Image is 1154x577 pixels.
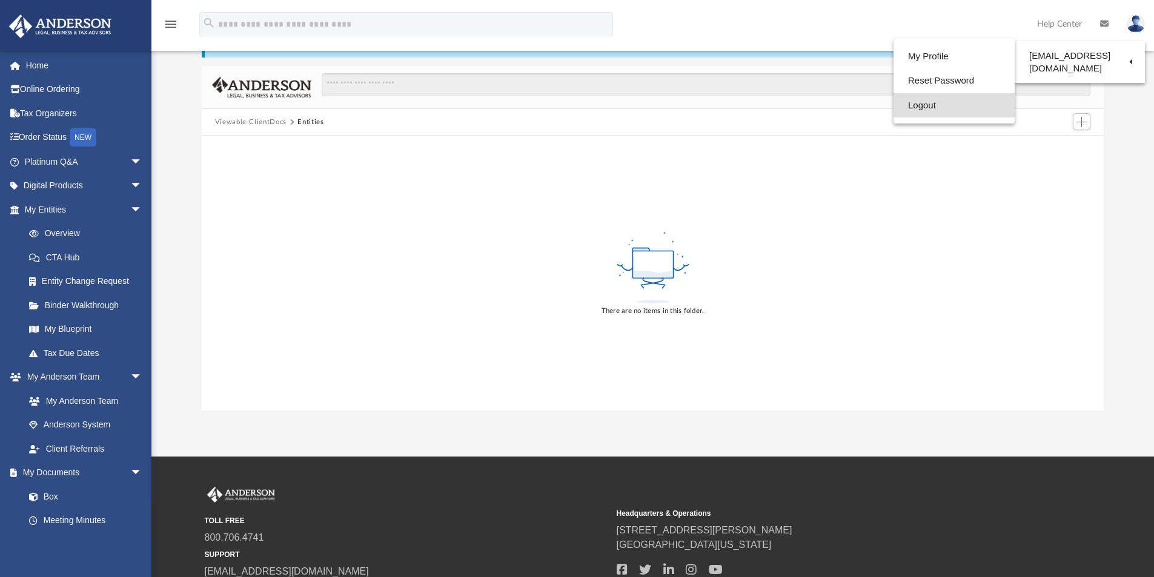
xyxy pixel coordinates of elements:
div: There are no items in this folder. [602,306,705,317]
a: Client Referrals [17,437,154,461]
a: [EMAIL_ADDRESS][DOMAIN_NAME] [1015,44,1145,80]
i: menu [164,17,178,31]
span: arrow_drop_down [130,461,154,486]
a: Box [17,484,148,509]
a: [STREET_ADDRESS][PERSON_NAME] [617,525,792,535]
a: Digital Productsarrow_drop_down [8,174,161,198]
a: menu [164,23,178,31]
a: Anderson System [17,413,154,437]
button: Viewable-ClientDocs [215,117,287,128]
a: My Anderson Team [17,389,148,413]
a: Home [8,53,161,77]
a: Meeting Minutes [17,509,154,533]
a: CTA Hub [17,245,161,269]
button: Add [1073,113,1091,130]
a: Logout [894,93,1015,118]
a: Forms Library [17,532,148,556]
small: TOLL FREE [205,515,608,526]
a: Platinum Q&Aarrow_drop_down [8,150,161,174]
a: 800.706.4741 [205,532,264,542]
img: User Pic [1127,15,1145,33]
a: My Documentsarrow_drop_down [8,461,154,485]
a: Binder Walkthrough [17,293,161,317]
input: Search files and folders [322,73,1090,96]
a: Reset Password [894,68,1015,93]
a: Tax Due Dates [17,341,161,365]
div: NEW [70,128,96,147]
span: arrow_drop_down [130,174,154,199]
img: Anderson Advisors Platinum Portal [5,15,115,38]
a: Tax Organizers [8,101,161,125]
a: My Profile [894,44,1015,69]
small: SUPPORT [205,549,608,560]
span: arrow_drop_down [130,365,154,390]
a: Order StatusNEW [8,125,161,150]
i: search [202,16,216,30]
a: My Blueprint [17,317,154,341]
a: Online Ordering [8,77,161,102]
span: arrow_drop_down [130,197,154,222]
a: Entity Change Request [17,269,161,294]
span: arrow_drop_down [130,150,154,174]
a: [EMAIL_ADDRESS][DOMAIN_NAME] [205,566,369,576]
img: Anderson Advisors Platinum Portal [205,487,277,503]
a: Overview [17,222,161,246]
a: My Anderson Teamarrow_drop_down [8,365,154,389]
a: My Entitiesarrow_drop_down [8,197,161,222]
button: Entities [297,117,323,128]
a: [GEOGRAPHIC_DATA][US_STATE] [617,539,772,550]
small: Headquarters & Operations [617,508,1020,519]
